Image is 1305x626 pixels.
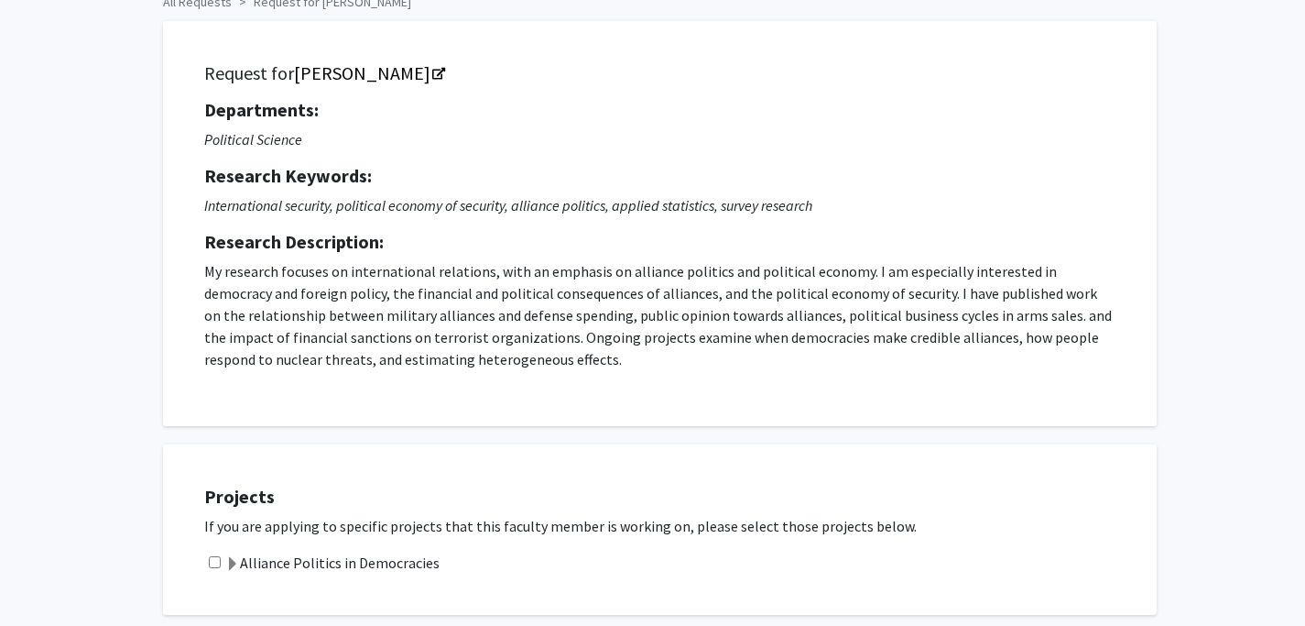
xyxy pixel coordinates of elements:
strong: Departments: [204,98,319,121]
p: My research focuses on international relations, with an emphasis on alliance politics and politic... [204,260,1115,370]
strong: Research Keywords: [204,164,372,187]
p: If you are applying to specific projects that this faculty member is working on, please select th... [204,515,1138,537]
iframe: Chat [14,544,78,612]
strong: Research Description: [204,230,384,253]
h5: Request for [204,62,1115,84]
strong: Projects [204,485,275,508]
i: Political Science [204,130,302,148]
label: Alliance Politics in Democracies [225,552,440,574]
i: International security, political economy of security, alliance politics, applied statistics, sur... [204,196,812,214]
a: Opens in a new tab [294,61,443,84]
